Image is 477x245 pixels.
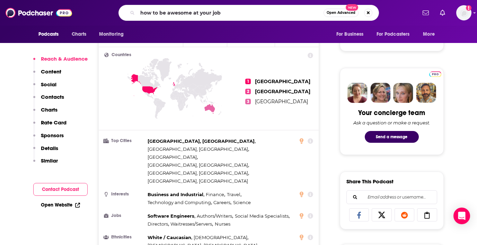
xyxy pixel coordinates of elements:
img: Jon Profile [416,83,436,103]
button: Contacts [33,94,64,106]
button: Similar [33,157,58,170]
span: Software Engineers [148,213,194,219]
span: , [148,234,192,242]
span: [DEMOGRAPHIC_DATA] [194,235,247,240]
p: Contacts [41,94,64,100]
div: Open Intercom Messenger [453,208,470,224]
span: Finance [206,192,224,197]
span: [GEOGRAPHIC_DATA] [255,88,310,95]
span: Podcasts [38,29,59,39]
a: Copy Link [417,208,437,221]
div: Ask a question or make a request. [353,120,430,125]
input: Search podcasts, credits, & more... [138,7,324,18]
span: Monitoring [99,29,124,39]
span: Waitresses/Servers [170,221,212,227]
span: Nurses [215,221,230,227]
span: , [194,234,248,242]
span: Authors/Writers [197,213,232,219]
img: Podchaser - Follow, Share and Rate Podcasts [6,6,72,19]
span: 2 [245,89,251,94]
img: Barbara Profile [370,83,390,103]
button: Open AdvancedNew [324,9,359,17]
button: open menu [94,28,133,41]
button: open menu [372,28,420,41]
span: Business and Industrial [148,192,203,197]
span: [GEOGRAPHIC_DATA] [255,78,310,85]
span: , [197,212,233,220]
div: Search followers [346,190,437,204]
button: Show profile menu [456,5,471,20]
p: Charts [41,106,58,113]
h3: Ethnicities [104,235,145,239]
span: Science [233,200,251,205]
span: , [148,220,169,228]
button: Contact Podcast [33,183,88,196]
a: Charts [67,28,91,41]
span: , [170,220,213,228]
button: open menu [418,28,443,41]
div: Search podcasts, credits, & more... [118,5,379,21]
span: , [148,191,204,199]
span: Technology and Computing [148,200,211,205]
span: [GEOGRAPHIC_DATA], [GEOGRAPHIC_DATA] [148,178,248,184]
span: For Business [336,29,364,39]
p: Details [41,145,58,151]
p: Content [41,68,61,75]
div: Your concierge team [358,108,425,117]
button: Send a message [365,131,419,143]
button: Reach & Audience [33,55,88,68]
span: New [346,4,358,11]
span: [GEOGRAPHIC_DATA] [255,98,308,105]
span: , [148,212,195,220]
span: Logged in as addi44 [456,5,471,20]
h3: Interests [104,192,145,196]
span: , [148,199,212,207]
h3: Top Cities [104,139,145,143]
span: , [148,169,249,177]
h3: Jobs [104,213,145,218]
a: Show notifications dropdown [420,7,432,19]
button: Content [33,68,61,81]
img: User Profile [456,5,471,20]
span: Social Media Specialists [235,213,289,219]
a: Open Website [41,202,80,208]
span: [GEOGRAPHIC_DATA], [GEOGRAPHIC_DATA] [148,162,248,168]
p: Reach & Audience [41,55,88,62]
span: , [148,161,249,169]
span: White / Caucasian [148,235,191,240]
span: , [206,191,225,199]
button: Sponsors [33,132,64,145]
span: , [148,153,198,161]
span: Open Advanced [327,11,355,15]
span: Travel [227,192,240,197]
p: Similar [41,157,58,164]
button: open menu [34,28,68,41]
button: Details [33,145,58,158]
a: Share on Reddit [395,208,415,221]
span: Directors [148,221,168,227]
p: Rate Card [41,119,67,126]
input: Email address or username... [352,191,431,204]
span: 3 [245,99,251,104]
span: For Podcasters [377,29,410,39]
span: [GEOGRAPHIC_DATA], [GEOGRAPHIC_DATA] [148,146,248,152]
button: Rate Card [33,119,67,132]
span: , [213,199,231,207]
button: Social [33,81,56,94]
span: More [423,29,435,39]
img: Sydney Profile [347,83,368,103]
a: Pro website [429,70,441,77]
span: [GEOGRAPHIC_DATA] [148,154,197,160]
p: Sponsors [41,132,64,139]
svg: Add a profile image [466,5,471,11]
span: Countries [112,53,131,57]
span: Charts [72,29,87,39]
img: Jules Profile [393,83,413,103]
span: 1 [245,79,251,84]
a: Show notifications dropdown [437,7,448,19]
h3: Share This Podcast [346,178,394,185]
span: , [148,145,249,153]
button: open menu [332,28,372,41]
a: Share on Facebook [349,208,369,221]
